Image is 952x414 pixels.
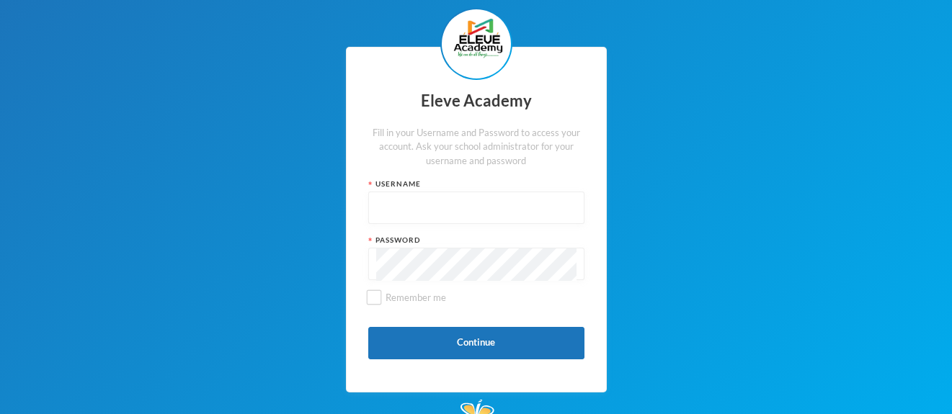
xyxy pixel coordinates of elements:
[368,235,584,246] div: Password
[380,292,452,303] span: Remember me
[368,126,584,168] div: Fill in your Username and Password to access your account. Ask your school administrator for your...
[368,327,584,359] button: Continue
[368,179,584,189] div: Username
[368,87,584,115] div: Eleve Academy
